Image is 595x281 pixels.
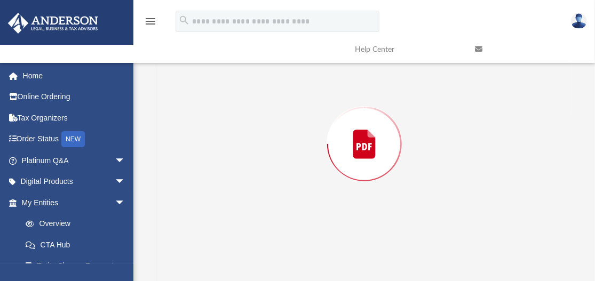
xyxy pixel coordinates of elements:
a: Entity Change Request [15,255,141,277]
a: Digital Productsarrow_drop_down [7,171,141,192]
a: My Entitiesarrow_drop_down [7,192,141,213]
a: Overview [15,213,141,235]
a: Platinum Q&Aarrow_drop_down [7,150,141,171]
a: Help Center [347,28,467,70]
a: CTA Hub [15,234,141,255]
img: Anderson Advisors Platinum Portal [5,13,101,34]
i: menu [144,15,157,28]
span: arrow_drop_down [115,192,136,214]
a: Home [7,65,141,86]
img: User Pic [571,13,587,29]
span: arrow_drop_down [115,150,136,172]
div: NEW [61,131,85,147]
a: Online Ordering [7,86,141,108]
span: arrow_drop_down [115,171,136,193]
a: menu [144,20,157,28]
a: Tax Organizers [7,107,141,129]
a: Order StatusNEW [7,129,141,150]
i: search [178,14,190,26]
